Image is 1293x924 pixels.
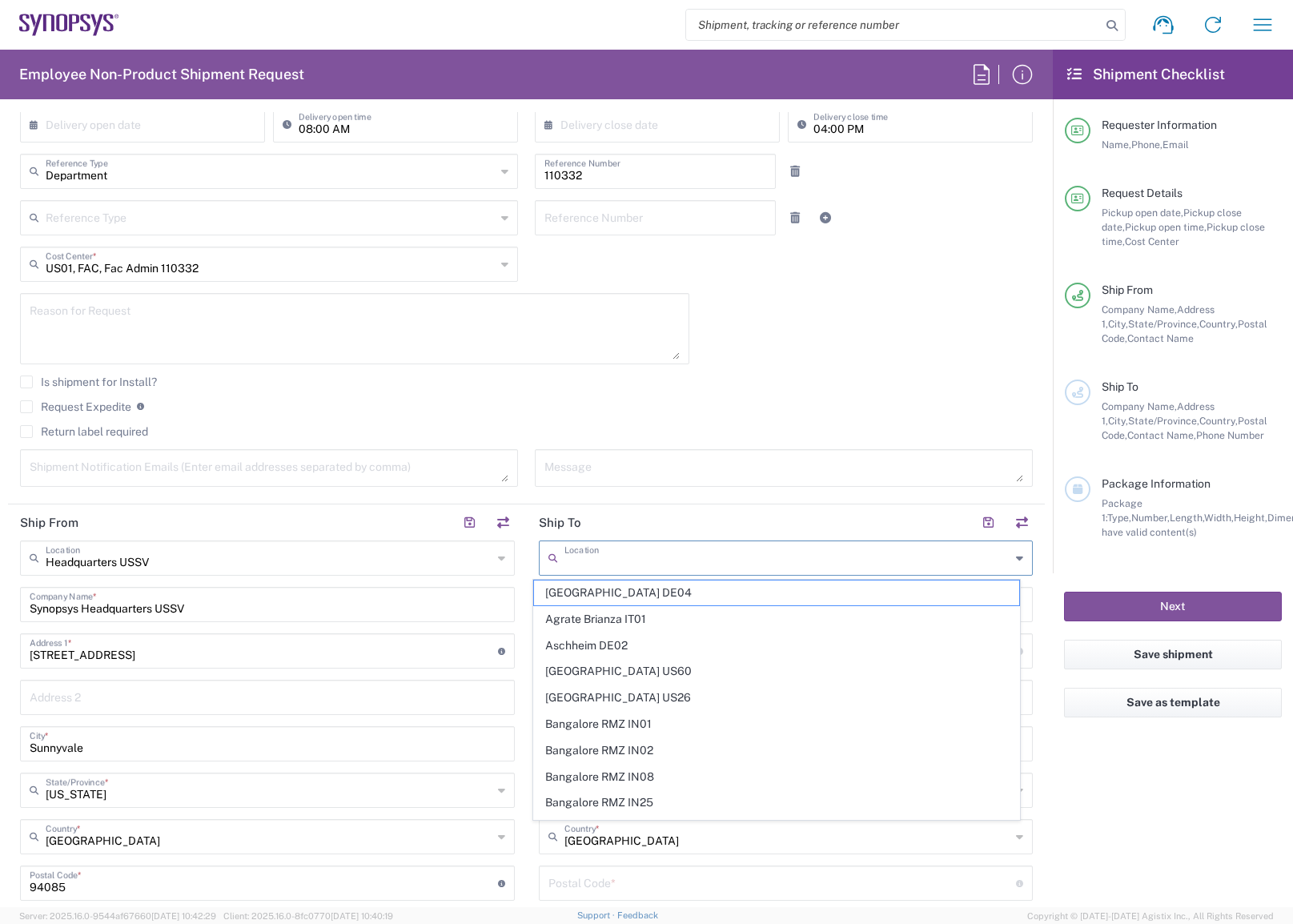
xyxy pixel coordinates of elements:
[1102,139,1131,151] span: Name,
[534,607,1019,632] span: Agrate Brianza IT01
[1107,512,1131,524] span: Type,
[534,581,1019,605] span: [GEOGRAPHIC_DATA] DE04
[1131,139,1162,151] span: Phone,
[534,633,1019,658] span: Aschheim DE02
[1125,235,1179,247] span: Cost Center
[539,515,581,531] h2: Ship To
[1102,283,1153,296] span: Ship From
[1234,512,1267,524] span: Height,
[1064,640,1282,669] button: Save shipment
[577,910,617,920] a: Support
[1067,65,1225,84] h2: Shipment Checklist
[1125,221,1207,233] span: Pickup open time,
[1102,187,1183,199] span: Request Details
[1108,318,1128,330] span: City,
[814,207,837,229] a: Add Reference
[534,817,1019,842] span: Bangalore RMZ IN33
[1102,400,1177,412] span: Company Name,
[1204,512,1234,524] span: Width,
[617,910,658,920] a: Feedback
[534,659,1019,684] span: [GEOGRAPHIC_DATA] US60
[1064,592,1282,621] button: Next
[534,738,1019,763] span: Bangalore RMZ IN02
[1064,688,1282,717] button: Save as template
[20,425,148,438] label: Return label required
[534,765,1019,789] span: Bangalore RMZ IN08
[534,685,1019,710] span: [GEOGRAPHIC_DATA] US26
[1162,139,1189,151] span: Email
[20,376,157,388] label: Is shipment for Install?
[151,911,216,921] span: [DATE] 10:42:29
[784,207,806,229] a: Remove Reference
[1170,512,1204,524] span: Length,
[1127,429,1196,441] span: Contact Name,
[534,712,1019,737] span: Bangalore RMZ IN01
[1102,477,1211,490] span: Package Information
[1102,303,1177,315] span: Company Name,
[19,911,216,921] span: Server: 2025.16.0-9544af67660
[20,515,78,531] h2: Ship From
[686,10,1101,40] input: Shipment, tracking or reference number
[1102,207,1183,219] span: Pickup open date,
[331,911,393,921] span: [DATE] 10:40:19
[223,911,393,921] span: Client: 2025.16.0-8fc0770
[1127,332,1194,344] span: Contact Name
[534,790,1019,815] span: Bangalore RMZ IN25
[1102,380,1138,393] span: Ship To
[1102,119,1217,131] span: Requester Information
[20,400,131,413] label: Request Expedite
[1199,415,1238,427] span: Country,
[1131,512,1170,524] span: Number,
[1027,909,1274,923] span: Copyright © [DATE]-[DATE] Agistix Inc., All Rights Reserved
[1196,429,1264,441] span: Phone Number
[1128,415,1199,427] span: State/Province,
[19,65,304,84] h2: Employee Non-Product Shipment Request
[1102,497,1142,524] span: Package 1:
[1128,318,1199,330] span: State/Province,
[1108,415,1128,427] span: City,
[1199,318,1238,330] span: Country,
[784,160,806,183] a: Remove Reference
